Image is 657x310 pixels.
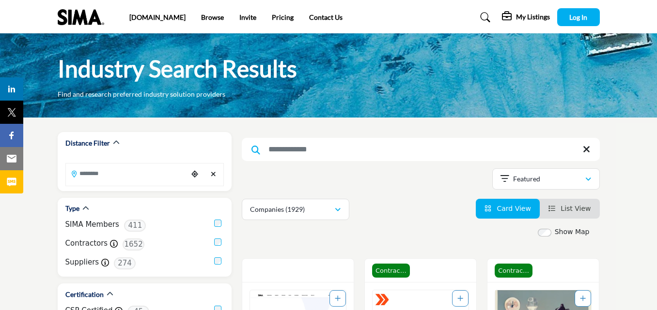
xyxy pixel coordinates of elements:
p: Companies (1929) [250,205,305,214]
div: My Listings [502,12,550,23]
img: ASM Certified Badge Icon [375,293,390,307]
input: Search Location [66,164,188,183]
h2: Type [65,204,79,213]
a: View List [548,205,591,212]
h2: Certification [65,290,104,299]
div: Clear search location [206,164,220,185]
p: Find and research preferred industry solution providers [58,89,225,99]
span: 411 [124,220,146,232]
a: Search [471,10,497,25]
button: Log In [557,8,600,26]
a: Pricing [272,13,294,21]
input: Search Keyword [242,138,600,161]
label: SIMA Members [65,219,119,230]
a: Invite [239,13,256,21]
h1: Industry Search Results [58,54,297,84]
a: Contact Us [309,13,343,21]
button: Featured [492,168,600,190]
label: Suppliers [65,257,99,268]
h2: Distance Filter [65,138,110,148]
button: Companies (1929) [242,199,349,220]
p: Featured [513,174,540,184]
span: Contractor [495,264,532,278]
input: SIMA Members checkbox [214,220,221,227]
span: 274 [114,257,136,269]
a: Add To List [580,295,586,302]
span: 1652 [123,238,144,251]
h5: My Listings [516,13,550,21]
a: View Card [485,205,531,212]
a: [DOMAIN_NAME] [129,13,186,21]
label: Show Map [555,227,590,237]
a: Add To List [335,295,341,302]
a: Browse [201,13,224,21]
input: Suppliers checkbox [214,257,221,265]
a: Add To List [457,295,463,302]
label: Contractors [65,238,108,249]
li: Card View [476,199,540,219]
img: Site Logo [58,9,109,25]
input: Contractors checkbox [214,238,221,246]
span: List View [561,205,591,212]
span: Contractor [372,264,410,278]
div: Choose your current location [188,164,202,185]
span: Card View [497,205,531,212]
span: Log In [569,13,587,21]
li: List View [540,199,600,219]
